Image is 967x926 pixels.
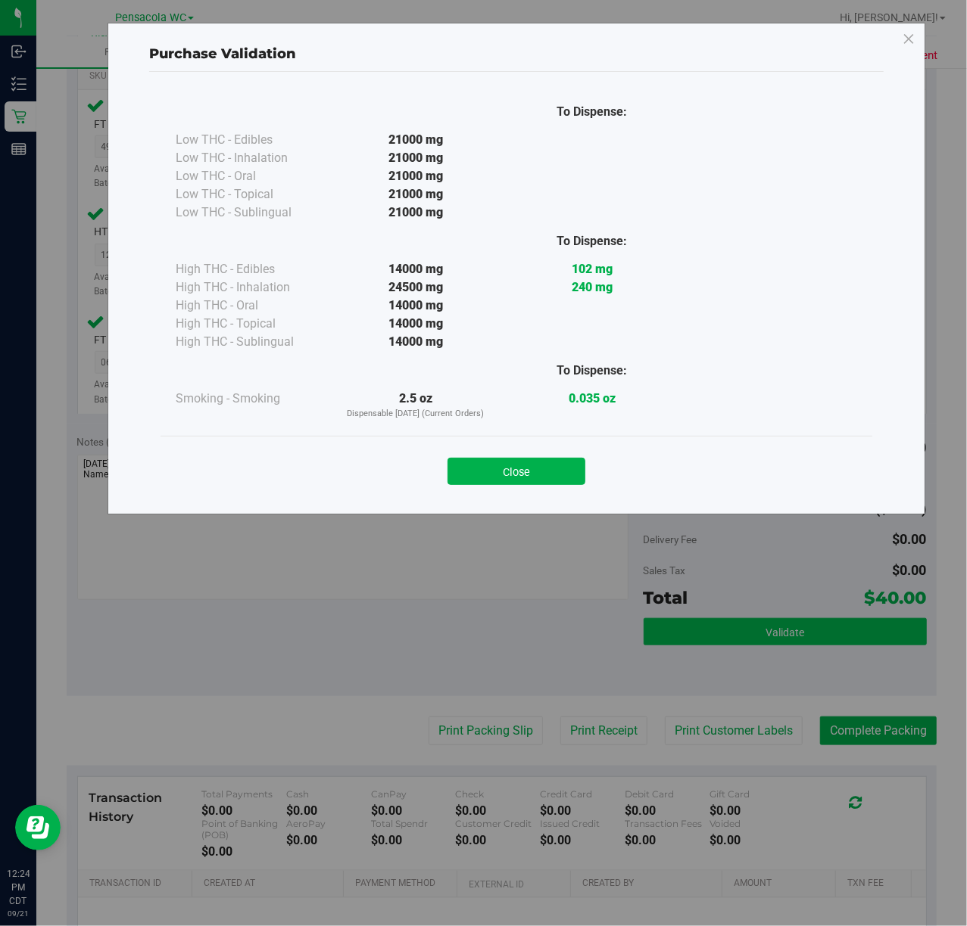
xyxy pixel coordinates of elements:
div: 21000 mg [327,131,504,149]
div: High THC - Topical [176,315,327,333]
span: Purchase Validation [149,45,296,62]
div: 21000 mg [327,185,504,204]
div: High THC - Edibles [176,260,327,278]
strong: 102 mg [572,262,613,276]
div: 14000 mg [327,333,504,351]
div: Low THC - Edibles [176,131,327,149]
div: 14000 mg [327,260,504,278]
div: Low THC - Inhalation [176,149,327,167]
div: 14000 mg [327,315,504,333]
div: Low THC - Oral [176,167,327,185]
div: 21000 mg [327,204,504,222]
div: To Dispense: [504,362,680,380]
div: 14000 mg [327,297,504,315]
div: Low THC - Sublingual [176,204,327,222]
strong: 0.035 oz [569,391,616,406]
div: 21000 mg [327,149,504,167]
button: Close [448,458,585,485]
div: Smoking - Smoking [176,390,327,408]
div: 2.5 oz [327,390,504,421]
div: High THC - Inhalation [176,278,327,297]
strong: 240 mg [572,280,613,294]
div: To Dispense: [504,103,680,121]
div: High THC - Sublingual [176,333,327,351]
p: Dispensable [DATE] (Current Orders) [327,408,504,421]
div: 21000 mg [327,167,504,185]
div: Low THC - Topical [176,185,327,204]
div: To Dispense: [504,232,680,250]
iframe: Resource center [15,805,61,850]
div: High THC - Oral [176,297,327,315]
div: 24500 mg [327,278,504,297]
